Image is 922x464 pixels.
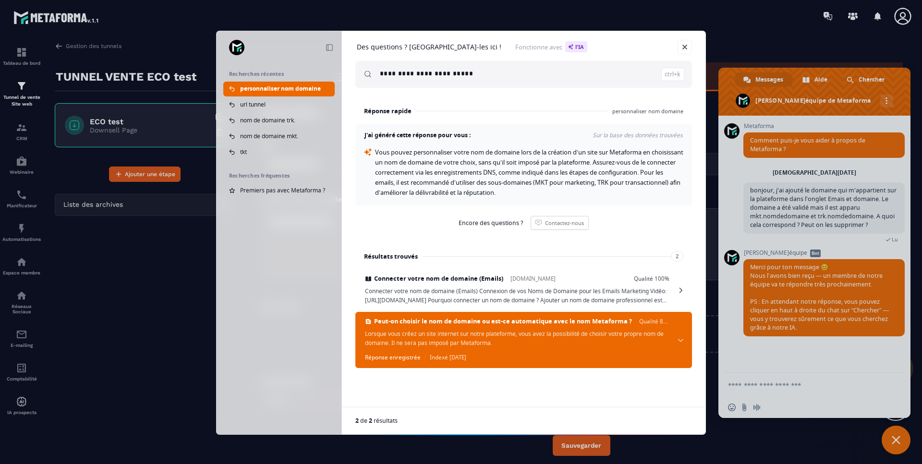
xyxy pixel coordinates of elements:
span: Connecter votre nom de domaine (Emails) Connexion de vos Noms de Domaine pour les Emails Marketin... [365,286,669,305]
span: Indexé [DATE] [425,353,466,362]
h2: Recherches fréquentes [229,172,329,179]
span: Connecter votre nom de domaine (Emails) [374,274,503,283]
span: nom de domaine trk. [240,116,295,124]
span: url tunnel [240,100,266,108]
span: Premiers pas avec Metaforma ? [240,186,325,194]
span: 2 [671,251,683,262]
span: nom de domaine mkt. [240,132,298,140]
span: personnaliser nom domaine [240,84,321,93]
a: Contactez-nous [531,216,589,230]
span: l'IA [565,41,587,52]
span: Sur la base des données trouvées [471,131,683,139]
span: Peut-on choisir le nom de domaine ou est-ce automatique avec le nom Metaforma ? [374,317,632,325]
h4: J'ai généré cette réponse pour vous : [364,131,471,139]
span: Encore des questions ? [459,219,523,227]
span: Fonctionne avec [515,41,587,52]
h3: Réponse rapide [364,106,412,117]
span: Qualité 80% [639,318,671,325]
div: de résultats [355,417,688,424]
h1: Des questions ? [GEOGRAPHIC_DATA]-les ici ! [357,43,501,51]
span: personnaliser nom domaine [608,107,683,115]
span: 2 [369,416,372,425]
span: 2 [355,416,359,425]
span: [DOMAIN_NAME] [510,274,556,283]
span: Vous pouvez personnaliser votre nom de domaine lors de la création d’un site sur Metaforma en cho... [375,148,685,197]
h3: Résultats trouvés [364,251,418,262]
h2: Recherches récentes [229,71,329,77]
span: Lorsque vous créez un site internet sur notre plateforme, vous avez la possibilité de choisir vot... [365,329,669,347]
span: Qualité 100% [634,275,669,282]
span: Réponse enregistrée [365,353,421,362]
span: tkt [240,148,247,156]
a: Fermer [678,40,692,54]
a: Réduire [323,41,336,54]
